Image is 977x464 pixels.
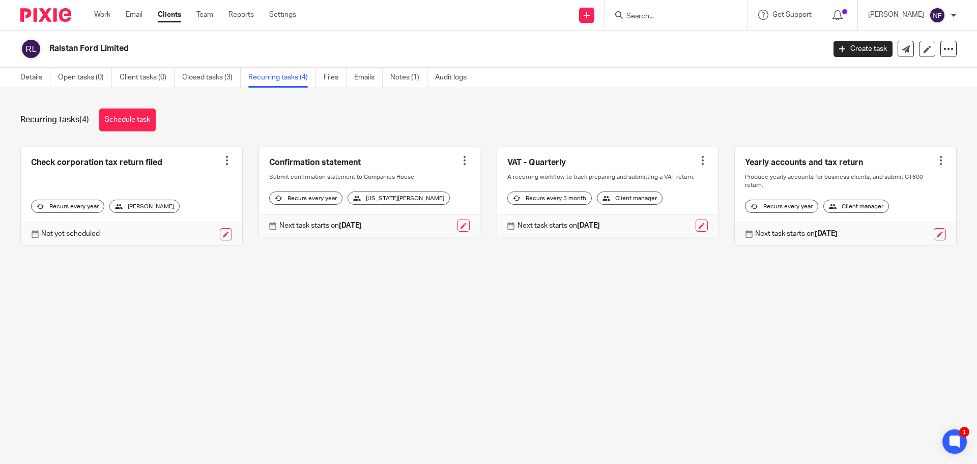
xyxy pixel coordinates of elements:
[158,10,181,20] a: Clients
[745,200,818,213] div: Recurs every year
[348,192,450,205] div: [US_STATE][PERSON_NAME]
[354,68,383,88] a: Emails
[279,221,362,231] p: Next task starts on
[182,68,241,88] a: Closed tasks (3)
[248,68,316,88] a: Recurring tasks (4)
[49,43,665,54] h2: Ralstan Ford Limited
[755,229,838,239] p: Next task starts on
[269,192,342,205] div: Recurs every year
[94,10,110,20] a: Work
[823,200,889,213] div: Client manager
[58,68,112,88] a: Open tasks (0)
[109,200,180,213] div: [PERSON_NAME]
[868,10,924,20] p: [PERSON_NAME]
[929,7,945,23] img: svg%3E
[834,41,893,57] a: Create task
[597,192,663,205] div: Client manager
[518,221,600,231] p: Next task starts on
[815,230,838,237] strong: [DATE]
[126,10,142,20] a: Email
[31,200,104,213] div: Recurs every year
[20,8,71,22] img: Pixie
[390,68,427,88] a: Notes (1)
[20,68,50,88] a: Details
[228,10,254,20] a: Reports
[339,222,362,229] strong: [DATE]
[79,116,89,124] span: (4)
[507,192,592,205] div: Recurs every 3 month
[577,222,600,229] strong: [DATE]
[99,108,156,131] a: Schedule task
[20,38,42,60] img: svg%3E
[196,10,213,20] a: Team
[41,229,100,239] p: Not yet scheduled
[959,427,969,437] div: 1
[20,115,89,125] h1: Recurring tasks
[772,11,812,18] span: Get Support
[625,12,717,21] input: Search
[324,68,347,88] a: Files
[269,10,296,20] a: Settings
[120,68,175,88] a: Client tasks (0)
[435,68,474,88] a: Audit logs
